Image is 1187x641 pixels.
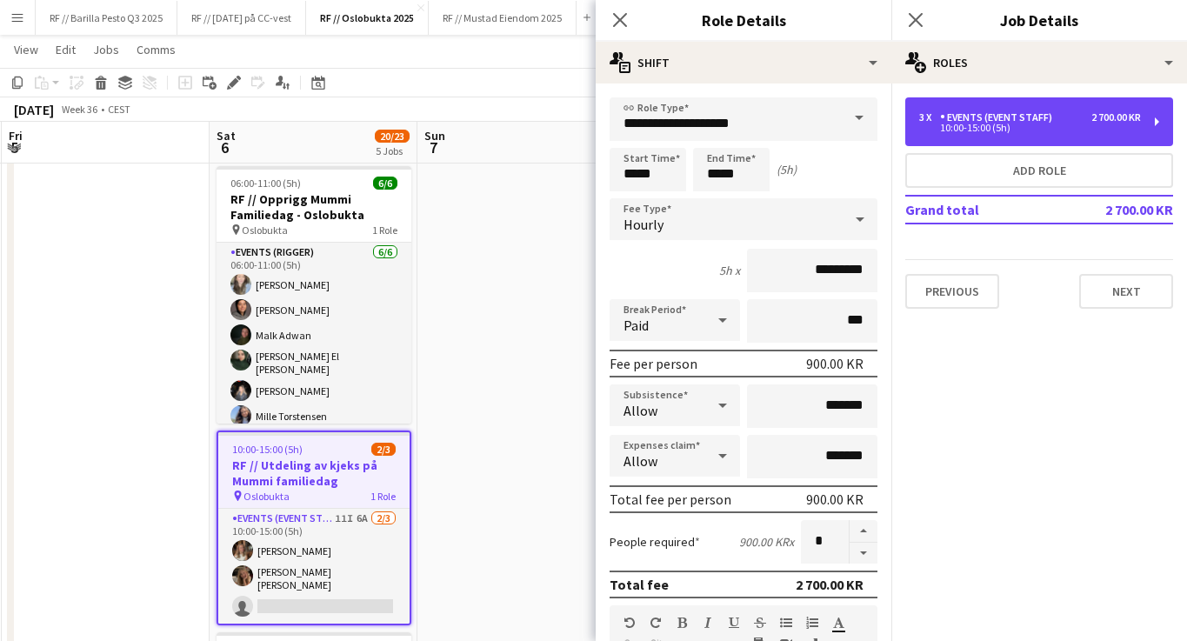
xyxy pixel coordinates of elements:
[217,191,411,223] h3: RF // Opprigg Mummi Familiedag - Oslobukta
[108,103,130,116] div: CEST
[905,153,1173,188] button: Add role
[624,452,657,470] span: Allow
[375,130,410,143] span: 20/23
[739,534,794,550] div: 900.00 KR x
[14,101,54,118] div: [DATE]
[306,1,429,35] button: RF // Oslobukta 2025
[1064,196,1173,224] td: 2 700.00 KR
[780,616,792,630] button: Unordered List
[610,576,669,593] div: Total fee
[610,355,697,372] div: Fee per person
[624,402,657,419] span: Allow
[36,1,177,35] button: RF // Barilla Pesto Q3 2025
[243,490,290,503] span: Oslobukta
[850,520,877,543] button: Increase
[86,38,126,61] a: Jobs
[57,103,101,116] span: Week 36
[177,1,306,35] button: RF // [DATE] på CC-vest
[232,443,303,456] span: 10:00-15:00 (5h)
[130,38,183,61] a: Comms
[6,137,23,157] span: 5
[214,137,236,157] span: 6
[371,443,396,456] span: 2/3
[424,128,445,144] span: Sun
[806,355,864,372] div: 900.00 KR
[940,111,1059,124] div: Events (Event Staff)
[373,177,397,190] span: 6/6
[624,317,649,334] span: Paid
[905,196,1064,224] td: Grand total
[676,616,688,630] button: Bold
[806,616,818,630] button: Ordered List
[93,42,119,57] span: Jobs
[56,42,76,57] span: Edit
[217,128,236,144] span: Sat
[850,543,877,564] button: Decrease
[9,128,23,144] span: Fri
[624,616,636,630] button: Undo
[217,243,411,433] app-card-role: Events (Rigger)6/606:00-11:00 (5h)[PERSON_NAME][PERSON_NAME]Malk Adwan[PERSON_NAME] El [PERSON_NA...
[777,162,797,177] div: (5h)
[832,616,844,630] button: Text Color
[372,224,397,237] span: 1 Role
[650,616,662,630] button: Redo
[14,42,38,57] span: View
[719,263,740,278] div: 5h x
[429,1,577,35] button: RF // Mustad Eiendom 2025
[891,42,1187,83] div: Roles
[728,616,740,630] button: Underline
[610,534,700,550] label: People required
[610,491,731,508] div: Total fee per person
[370,490,396,503] span: 1 Role
[919,124,1141,132] div: 10:00-15:00 (5h)
[624,216,664,233] span: Hourly
[218,509,410,624] app-card-role: Events (Event Staff)11I6A2/310:00-15:00 (5h)[PERSON_NAME][PERSON_NAME] [PERSON_NAME]
[49,38,83,61] a: Edit
[754,616,766,630] button: Strikethrough
[242,224,288,237] span: Oslobukta
[796,576,864,593] div: 2 700.00 KR
[806,491,864,508] div: 900.00 KR
[596,42,891,83] div: Shift
[891,9,1187,31] h3: Job Details
[919,111,940,124] div: 3 x
[376,144,409,157] div: 5 Jobs
[422,137,445,157] span: 7
[596,9,891,31] h3: Role Details
[137,42,176,57] span: Comms
[217,431,411,625] app-job-card: 10:00-15:00 (5h)2/3RF // Utdeling av kjeks på Mummi familiedag Oslobukta1 RoleEvents (Event Staff...
[1079,274,1173,309] button: Next
[7,38,45,61] a: View
[218,457,410,489] h3: RF // Utdeling av kjeks på Mummi familiedag
[230,177,301,190] span: 06:00-11:00 (5h)
[1091,111,1141,124] div: 2 700.00 KR
[702,616,714,630] button: Italic
[905,274,999,309] button: Previous
[217,166,411,424] app-job-card: 06:00-11:00 (5h)6/6RF // Opprigg Mummi Familiedag - Oslobukta Oslobukta1 RoleEvents (Rigger)6/606...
